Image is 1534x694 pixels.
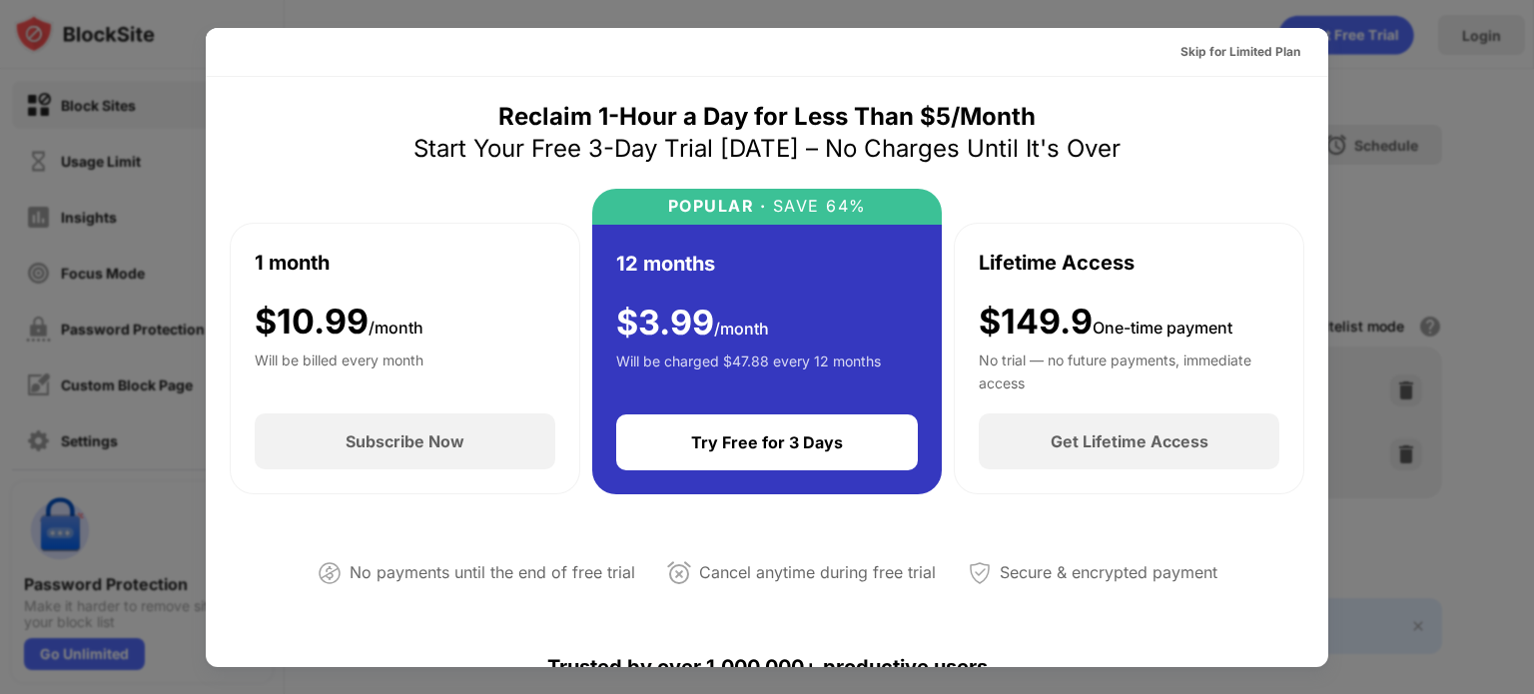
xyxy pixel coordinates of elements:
[350,558,635,587] div: No payments until the end of free trial
[616,303,769,344] div: $ 3.99
[616,249,715,279] div: 12 months
[1180,42,1300,62] div: Skip for Limited Plan
[616,350,881,390] div: Will be charged $47.88 every 12 months
[668,197,767,216] div: POPULAR ·
[255,349,423,389] div: Will be billed every month
[498,101,1036,133] div: Reclaim 1-Hour a Day for Less Than $5/Month
[766,197,867,216] div: SAVE 64%
[413,133,1121,165] div: Start Your Free 3-Day Trial [DATE] – No Charges Until It's Over
[699,558,936,587] div: Cancel anytime during free trial
[1093,318,1232,338] span: One-time payment
[255,248,330,278] div: 1 month
[714,319,769,339] span: /month
[255,302,423,343] div: $ 10.99
[979,248,1135,278] div: Lifetime Access
[979,302,1232,343] div: $149.9
[318,561,342,585] img: not-paying
[979,349,1279,389] div: No trial — no future payments, immediate access
[369,318,423,338] span: /month
[1051,431,1208,451] div: Get Lifetime Access
[667,561,691,585] img: cancel-anytime
[968,561,992,585] img: secured-payment
[346,431,464,451] div: Subscribe Now
[691,432,843,452] div: Try Free for 3 Days
[1000,558,1217,587] div: Secure & encrypted payment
